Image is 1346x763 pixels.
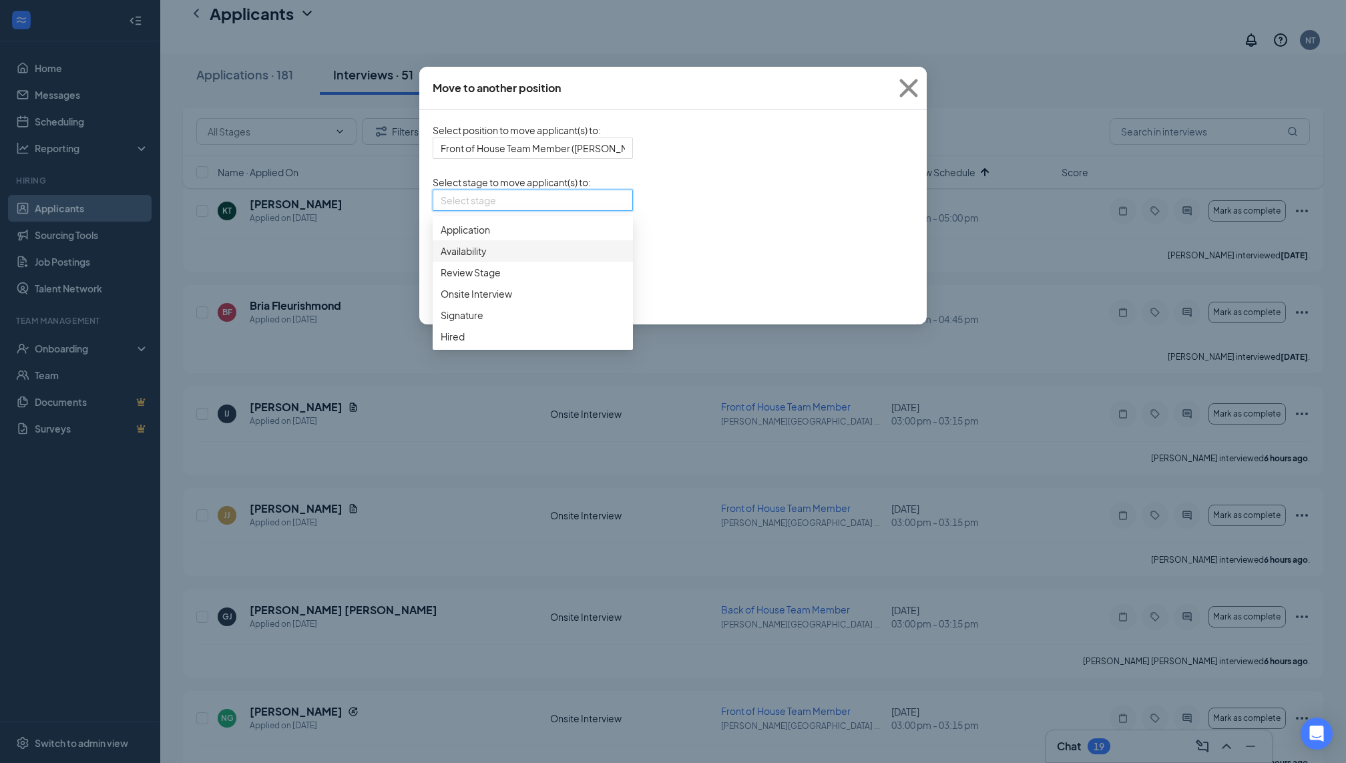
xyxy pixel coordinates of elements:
[433,176,591,188] span: Select stage to move applicant(s) to :
[441,222,490,237] span: Application
[433,124,601,136] span: Select position to move applicant(s) to :
[441,244,487,258] span: Availability
[1301,718,1333,750] div: Open Intercom Messenger
[441,286,512,301] span: Onsite Interview
[441,329,465,344] span: Hired
[891,70,927,106] svg: Cross
[441,308,483,322] span: Signature
[891,67,927,109] button: Close
[441,265,501,280] span: Review Stage
[441,138,718,158] span: Front of House Team Member ([PERSON_NAME] Center In-Line)
[433,81,561,95] div: Move to another position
